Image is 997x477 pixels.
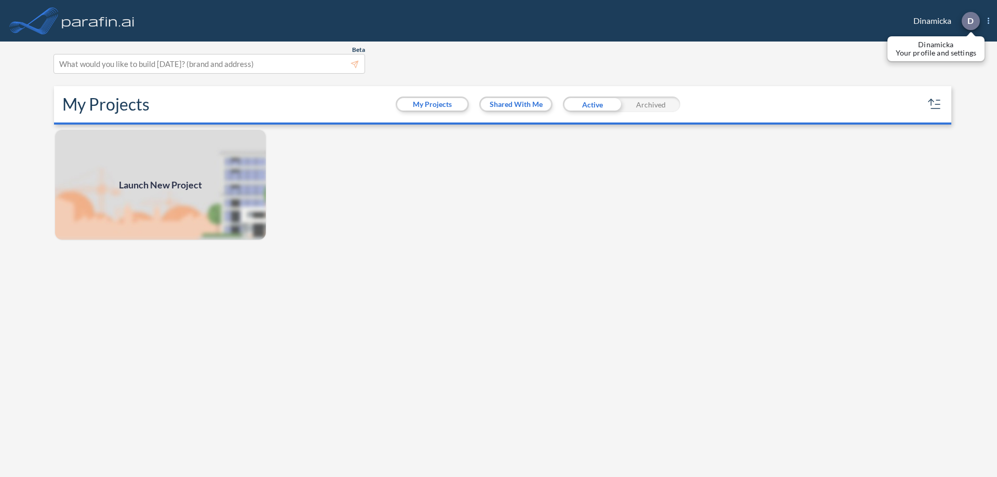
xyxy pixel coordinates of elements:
[481,98,551,111] button: Shared With Me
[397,98,467,111] button: My Projects
[896,49,976,57] p: Your profile and settings
[54,129,267,241] img: add
[62,94,150,114] h2: My Projects
[967,16,974,25] p: D
[54,129,267,241] a: Launch New Project
[926,96,943,113] button: sort
[622,97,680,112] div: Archived
[896,40,976,49] p: Dinamicka
[60,10,137,31] img: logo
[563,97,622,112] div: Active
[119,178,202,192] span: Launch New Project
[898,12,989,30] div: Dinamicka
[352,46,365,54] span: Beta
